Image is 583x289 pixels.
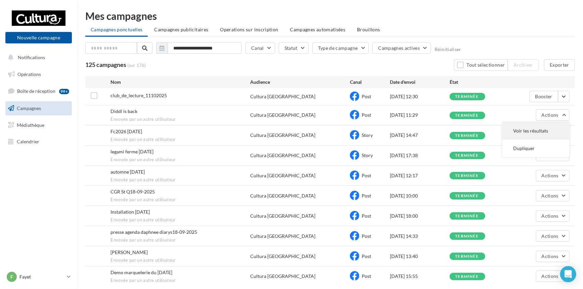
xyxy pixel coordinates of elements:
[390,152,450,159] div: [DATE] 17:38
[455,153,479,158] div: terminée
[17,105,41,111] span: Campagnes
[250,112,315,118] div: Cultura [GEOGRAPHIC_DATA]
[110,229,197,235] span: presse agenda daphnee diarys18-09-2025
[250,152,315,159] div: Cultura [GEOGRAPHIC_DATA]
[17,88,55,94] span: Boîte de réception
[362,173,371,178] span: Post
[59,89,69,94] div: 99+
[372,42,431,54] button: Campagnes actives
[110,149,153,154] span: legami ferme 25-09-2025
[110,137,250,143] span: Envoyée par un autre utilisateur
[85,11,575,21] div: Mes campagnes
[127,62,146,69] span: (sur 176)
[390,253,450,260] div: [DATE] 13:40
[4,101,73,115] a: Campagnes
[362,193,371,198] span: Post
[536,109,570,121] button: Actions
[110,197,250,203] span: Envoyée par un autre utilisateur
[4,135,73,149] a: Calendrier
[536,270,570,282] button: Actions
[508,59,539,71] button: Archiver
[110,116,250,122] span: Envoyée par un autre utilisateur
[390,112,450,118] div: [DATE] 11:29
[542,253,558,259] span: Actions
[542,112,558,118] span: Actions
[362,273,371,279] span: Post
[250,172,315,179] div: Cultura [GEOGRAPHIC_DATA]
[378,45,420,51] span: Campagnes actives
[110,79,250,85] div: Nom
[455,134,479,138] div: terminée
[110,257,250,263] span: Envoyée par un autre utilisateur
[560,266,576,282] div: Open Intercom Messenger
[17,139,39,144] span: Calendrier
[390,233,450,240] div: [DATE] 14:33
[250,213,315,219] div: Cultura [GEOGRAPHIC_DATA]
[18,55,45,60] span: Notifications
[110,269,172,275] span: Demo marqueterie du 13-09-2025
[110,129,142,134] span: Fc2026 26-09-2025
[110,237,250,243] span: Envoyée par un autre utilisateur
[536,170,570,181] button: Actions
[455,275,479,279] div: terminée
[312,42,369,54] button: Type de campagne
[110,209,150,215] span: Installation noel 2025
[502,140,570,157] button: Dupliquer
[390,132,450,139] div: [DATE] 14:47
[110,189,155,194] span: CGR St Q18-09-2025
[110,177,250,183] span: Envoyée par un autre utilisateur
[4,84,73,98] a: Boîte de réception99+
[390,172,450,179] div: [DATE] 12:17
[455,95,479,99] div: terminée
[85,61,126,68] span: 125 campagnes
[455,214,479,218] div: terminée
[17,71,41,77] span: Opérations
[390,79,450,85] div: Date d'envoi
[362,233,371,239] span: Post
[110,278,250,284] span: Envoyée par un autre utilisateur
[362,112,371,118] span: Post
[455,194,479,198] div: terminée
[250,93,315,100] div: Cultura [GEOGRAPHIC_DATA]
[4,50,71,65] button: Notifications
[110,157,250,163] span: Envoyée par un autre utilisateur
[390,192,450,199] div: [DATE] 10:00
[435,47,461,52] button: Réinitialiser
[390,213,450,219] div: [DATE] 18:00
[455,113,479,118] div: terminée
[454,59,508,71] button: Tout sélectionner
[290,27,346,32] span: Campagnes automatisées
[455,254,479,259] div: terminée
[542,233,558,239] span: Actions
[5,32,72,43] button: Nouvelle campagne
[110,217,250,223] span: Envoyée par un autre utilisateur
[502,122,570,140] button: Voir les résultats
[10,274,13,280] span: F
[542,193,558,198] span: Actions
[390,273,450,280] div: [DATE] 15:55
[455,234,479,239] div: terminée
[279,42,309,54] button: Statut
[4,118,73,132] a: Médiathèque
[250,132,315,139] div: Cultura [GEOGRAPHIC_DATA]
[455,174,479,178] div: terminée
[110,249,148,255] span: Thierry Bernier
[154,27,208,32] span: Campagnes publicitaires
[362,213,371,219] span: Post
[362,152,373,158] span: Story
[390,93,450,100] div: [DATE] 12:30
[544,59,575,71] button: Exporter
[542,213,558,219] span: Actions
[536,210,570,222] button: Actions
[250,192,315,199] div: Cultura [GEOGRAPHIC_DATA]
[362,132,373,138] span: Story
[220,27,278,32] span: Operations sur inscription
[536,230,570,242] button: Actions
[245,42,275,54] button: Canal
[350,79,390,85] div: Canal
[110,108,137,114] span: Diddl is back
[530,91,558,102] button: Booster
[19,274,64,280] p: Fayet
[536,190,570,202] button: Actions
[250,79,350,85] div: Audience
